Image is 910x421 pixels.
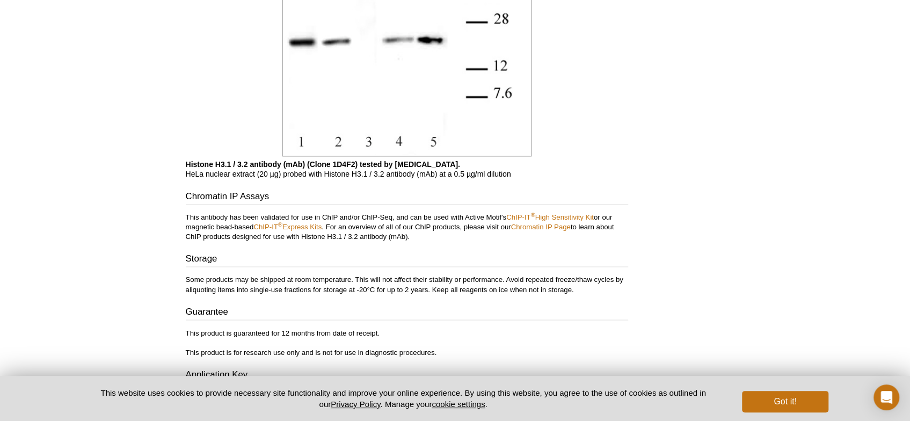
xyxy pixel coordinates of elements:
p: This antibody has been validated for use in ChIP and/or ChIP-Seq, and can be used with Active Mot... [186,213,628,242]
p: This website uses cookies to provide necessary site functionality and improve your online experie... [82,387,725,410]
h3: Guarantee [186,305,628,320]
a: ChIP-IT®High Sensitivity Kit [506,213,594,221]
h3: Chromatin IP Assays [186,190,628,205]
p: This product is guaranteed for 12 months from date of receipt. This product is for research use o... [186,328,628,357]
b: Histone H3.1 / 3.2 antibody (mAb) (Clone 1D4F2) tested by [MEDICAL_DATA]. [186,160,460,169]
sup: ® [530,212,535,218]
h3: Storage [186,252,628,267]
p: HeLa nuclear extract (20 µg) probed with Histone H3.1 / 3.2 antibody (mAb) at a 0.5 µg/ml dilution [186,159,628,179]
a: Chromatin IP Page [511,223,571,231]
button: cookie settings [432,400,485,409]
p: Some products may be shipped at room temperature. This will not affect their stability or perform... [186,275,628,294]
a: Privacy Policy [331,400,380,409]
sup: ® [278,221,282,228]
button: Got it! [742,391,828,412]
div: Open Intercom Messenger [873,384,899,410]
h3: Application Key [186,368,628,383]
a: ChIP-IT®Express Kits [253,223,322,231]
